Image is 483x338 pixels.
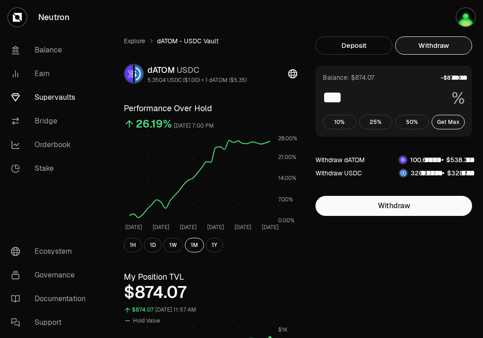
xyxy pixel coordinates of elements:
a: Supervaults [4,86,98,109]
button: Withdraw [395,36,472,55]
nav: breadcrumb [124,36,297,46]
h3: My Position TVL [124,271,297,283]
a: Ecosystem [4,240,98,263]
a: Earn [4,62,98,86]
div: dATOM [147,64,247,77]
button: 10% [323,115,356,129]
button: Get Max [432,115,465,129]
tspan: 0.00% [278,217,295,224]
div: $874.07 [132,305,153,315]
img: USDC Logo [400,169,407,177]
a: Support [4,311,98,334]
span: dATOM - USDC Vault [157,36,219,46]
span: % [452,89,465,108]
button: 1H [124,238,142,252]
button: 1W [163,238,183,252]
img: Atom Staking [457,8,475,26]
tspan: 7.00% [278,196,293,203]
tspan: [DATE] [153,224,169,231]
a: Stake [4,157,98,180]
img: USDC Logo [135,65,143,83]
a: Orderbook [4,133,98,157]
div: 26.19% [136,117,172,131]
a: Governance [4,263,98,287]
h3: Performance Over Hold [124,102,297,115]
a: Explore [124,36,145,46]
a: Bridge [4,109,98,133]
tspan: [DATE] [207,224,224,231]
tspan: [DATE] [125,224,142,231]
button: Deposit [315,36,392,55]
div: Balance: $874.07 [323,73,374,82]
img: dATOM Logo [125,65,133,83]
tspan: [DATE] [234,224,251,231]
a: Documentation [4,287,98,311]
a: Balance [4,38,98,62]
button: 1M [185,238,204,252]
div: Withdraw dATOM [315,155,365,164]
button: 25% [359,115,393,129]
tspan: 28.00% [278,135,297,142]
tspan: 14.00% [278,174,296,182]
tspan: 21.00% [278,154,296,161]
tspan: [DATE] [262,224,279,231]
div: [DATE] 11:57 AM [155,305,196,315]
img: dATOM Logo [399,156,407,164]
button: 1D [144,238,162,252]
div: $874.07 [124,283,297,302]
button: 1Y [206,238,223,252]
div: [DATE] 7:00 PM [174,121,214,131]
button: 50% [395,115,429,129]
div: 5.3504 USDC ($1.00) = 1 dATOM ($5.35) [147,77,247,84]
button: Withdraw [315,196,472,216]
tspan: [DATE] [180,224,197,231]
span: USDC [177,65,199,75]
tspan: $1K [278,326,288,333]
span: Hold Value [133,317,160,324]
div: Withdraw USDC [315,169,362,178]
